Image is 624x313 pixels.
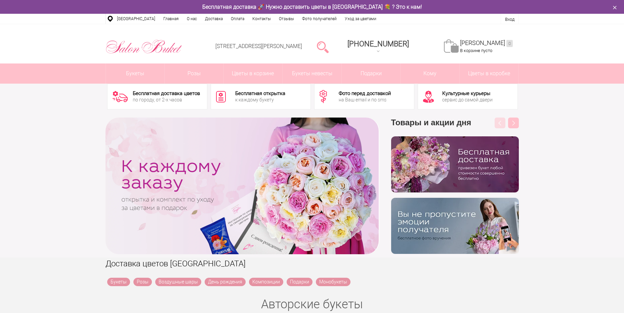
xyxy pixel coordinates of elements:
[391,198,519,254] img: v9wy31nijnvkfycrkduev4dhgt9psb7e.png.webp
[460,39,513,47] a: [PERSON_NAME]
[205,278,246,286] a: День рождения
[391,118,519,136] h3: Товары и акции дня
[100,3,524,10] div: Бесплатная доставка 🚀 Нужно доставить цветы в [GEOGRAPHIC_DATA] 💐 ? Это к нам!
[133,97,200,102] div: по городу, от 2-х часов
[298,14,341,24] a: Фото получателей
[106,38,182,55] img: Цветы Нижний Новгород
[442,91,493,96] div: Культурные курьеры
[339,91,391,96] div: Фото перед доставкой
[201,14,227,24] a: Доставка
[248,14,275,24] a: Контакты
[165,63,223,84] a: Розы
[183,14,201,24] a: О нас
[283,63,341,84] a: Букеты невесты
[155,278,201,286] a: Воздушные шары
[159,14,183,24] a: Главная
[505,17,514,22] a: Вход
[133,278,152,286] a: Розы
[235,97,285,102] div: к каждому букету
[224,63,283,84] a: Цветы в корзине
[391,136,519,192] img: hpaj04joss48rwypv6hbykmvk1dj7zyr.png.webp
[401,63,459,84] span: Кому
[339,97,391,102] div: на Ваш email и по sms
[106,63,165,84] a: Букеты
[287,278,313,286] a: Подарки
[508,118,519,128] button: Next
[347,40,409,48] span: [PHONE_NUMBER]
[113,14,159,24] a: [GEOGRAPHIC_DATA]
[235,91,285,96] div: Бесплатная открытка
[275,14,298,24] a: Отзывы
[506,40,513,47] ins: 0
[343,37,413,56] a: [PHONE_NUMBER]
[106,258,519,270] h1: Доставка цветов [GEOGRAPHIC_DATA]
[133,91,200,96] div: Бесплатная доставка цветов
[442,97,493,102] div: сервис до самой двери
[316,278,350,286] a: Монобукеты
[261,297,363,311] a: Авторские букеты
[215,43,302,49] a: [STREET_ADDRESS][PERSON_NAME]
[460,48,492,53] span: В корзине пусто
[249,278,283,286] a: Композиции
[342,63,401,84] a: Подарки
[460,63,518,84] a: Цветы в коробке
[341,14,380,24] a: Уход за цветами
[227,14,248,24] a: Оплата
[107,278,130,286] a: Букеты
